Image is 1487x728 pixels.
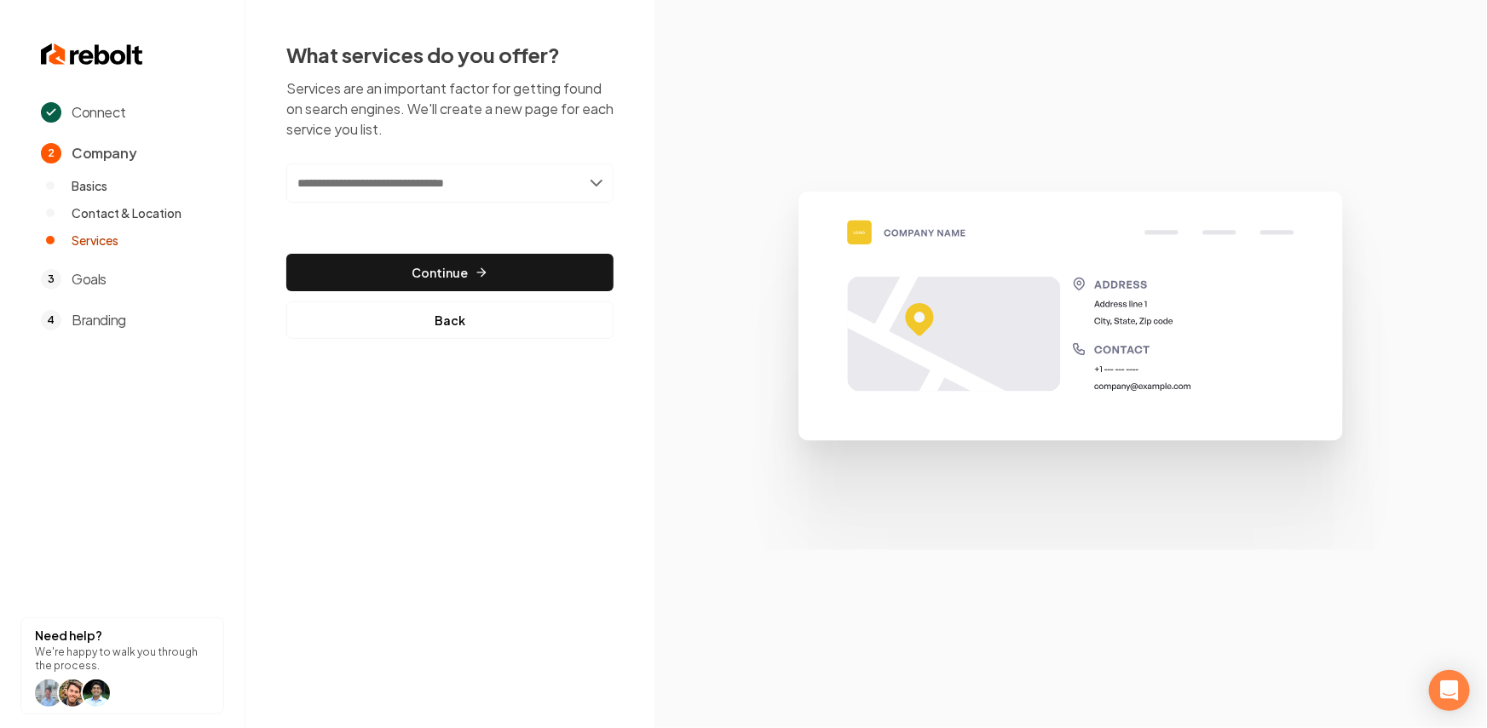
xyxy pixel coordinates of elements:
span: Goals [72,269,107,289]
img: help icon arwin [83,679,110,707]
img: Rebolt Logo [41,41,143,68]
span: 4 [41,310,61,330]
img: help icon Will [35,679,62,707]
span: Basics [72,177,107,194]
p: We're happy to walk you through the process. [35,645,210,673]
span: 3 [41,269,61,289]
strong: Need help? [35,628,102,643]
span: Branding [72,310,126,330]
img: Google Business Profile [723,178,1417,549]
span: Company [72,143,136,163]
h2: What services do you offer? [286,41,614,68]
span: Connect [72,102,125,123]
img: help icon Will [59,679,86,707]
button: Continue [286,254,614,291]
p: Services are an important factor for getting found on search engines. We'll create a new page for... [286,78,614,140]
button: Back [286,301,614,339]
button: Need help?We're happy to walk you through the process.help icon Willhelp icon Willhelp icon arwin [20,617,224,714]
span: 2 [41,143,61,163]
span: Contact & Location [72,204,182,221]
span: Services [72,232,118,249]
div: Open Intercom Messenger [1429,670,1470,711]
